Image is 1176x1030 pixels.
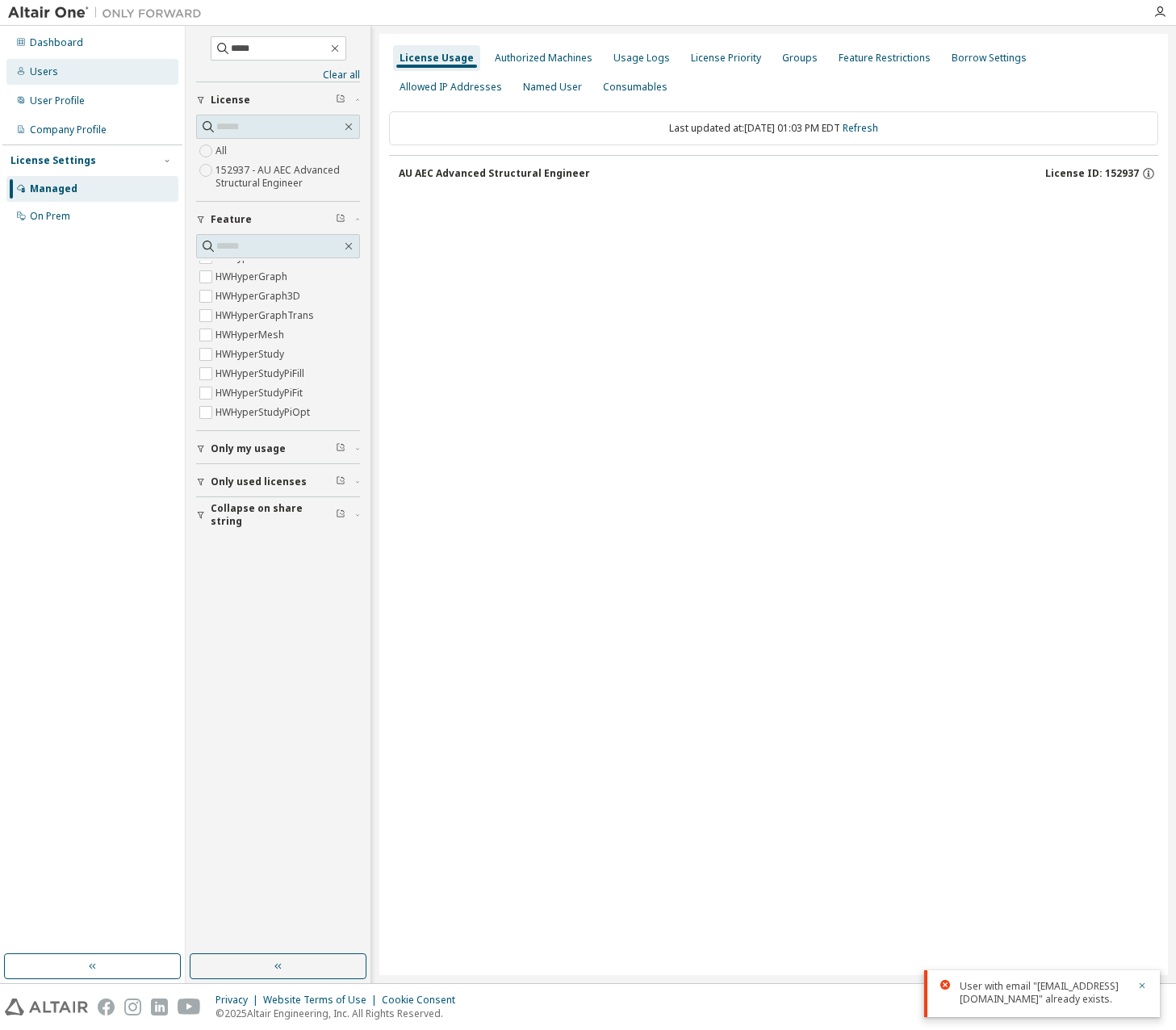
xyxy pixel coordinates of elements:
[400,52,474,65] div: License Usage
[5,999,88,1015] img: altair_logo.svg
[603,81,668,94] div: Consumables
[30,210,70,223] div: On Prem
[216,161,360,193] label: 152937 - AU AEC Advanced Structural Engineer
[216,306,317,325] label: HWHyperGraphTrans
[216,364,308,383] label: HWHyperStudyPiFill
[30,182,77,195] div: Managed
[216,325,287,345] label: HWHyperMesh
[211,475,307,488] span: Only used licenses
[30,94,85,107] div: User Profile
[382,994,465,1007] div: Cookie Consent
[151,999,168,1015] img: linkedin.svg
[216,267,291,287] label: HWHyperGraph
[211,442,286,455] span: Only my usage
[124,999,141,1015] img: instagram.svg
[400,81,502,94] div: Allowed IP Addresses
[211,94,250,107] span: License
[10,154,96,167] div: License Settings
[211,502,336,528] span: Collapse on share string
[196,431,360,467] button: Only my usage
[196,82,360,118] button: License
[216,345,287,364] label: HWHyperStudy
[196,464,360,500] button: Only used licenses
[495,52,592,65] div: Authorized Machines
[216,994,263,1007] div: Privacy
[691,52,761,65] div: License Priority
[8,5,210,21] img: Altair One
[399,167,590,180] div: AU AEC Advanced Structural Engineer
[98,999,115,1015] img: facebook.svg
[613,52,670,65] div: Usage Logs
[336,213,345,226] span: Clear filter
[1045,167,1139,180] span: License ID: 152937
[782,52,818,65] div: Groups
[216,1007,465,1020] p: © 2025 Altair Engineering, Inc. All Rights Reserved.
[196,202,360,237] button: Feature
[960,980,1128,1006] div: User with email "[EMAIL_ADDRESS][DOMAIN_NAME]" already exists.
[523,81,582,94] div: Named User
[216,141,230,161] label: All
[336,475,345,488] span: Clear filter
[196,497,360,533] button: Collapse on share string
[211,213,252,226] span: Feature
[336,509,345,521] span: Clear filter
[263,994,382,1007] div: Website Terms of Use
[196,69,360,82] a: Clear all
[178,999,201,1015] img: youtube.svg
[336,442,345,455] span: Clear filter
[30,36,83,49] div: Dashboard
[30,124,107,136] div: Company Profile
[336,94,345,107] span: Clear filter
[389,111,1158,145] div: Last updated at: [DATE] 01:03 PM EDT
[843,121,878,135] a: Refresh
[952,52,1027,65] div: Borrow Settings
[216,403,313,422] label: HWHyperStudyPiOpt
[30,65,58,78] div: Users
[216,383,306,403] label: HWHyperStudyPiFit
[216,287,303,306] label: HWHyperGraph3D
[839,52,931,65] div: Feature Restrictions
[399,156,1158,191] button: AU AEC Advanced Structural EngineerLicense ID: 152937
